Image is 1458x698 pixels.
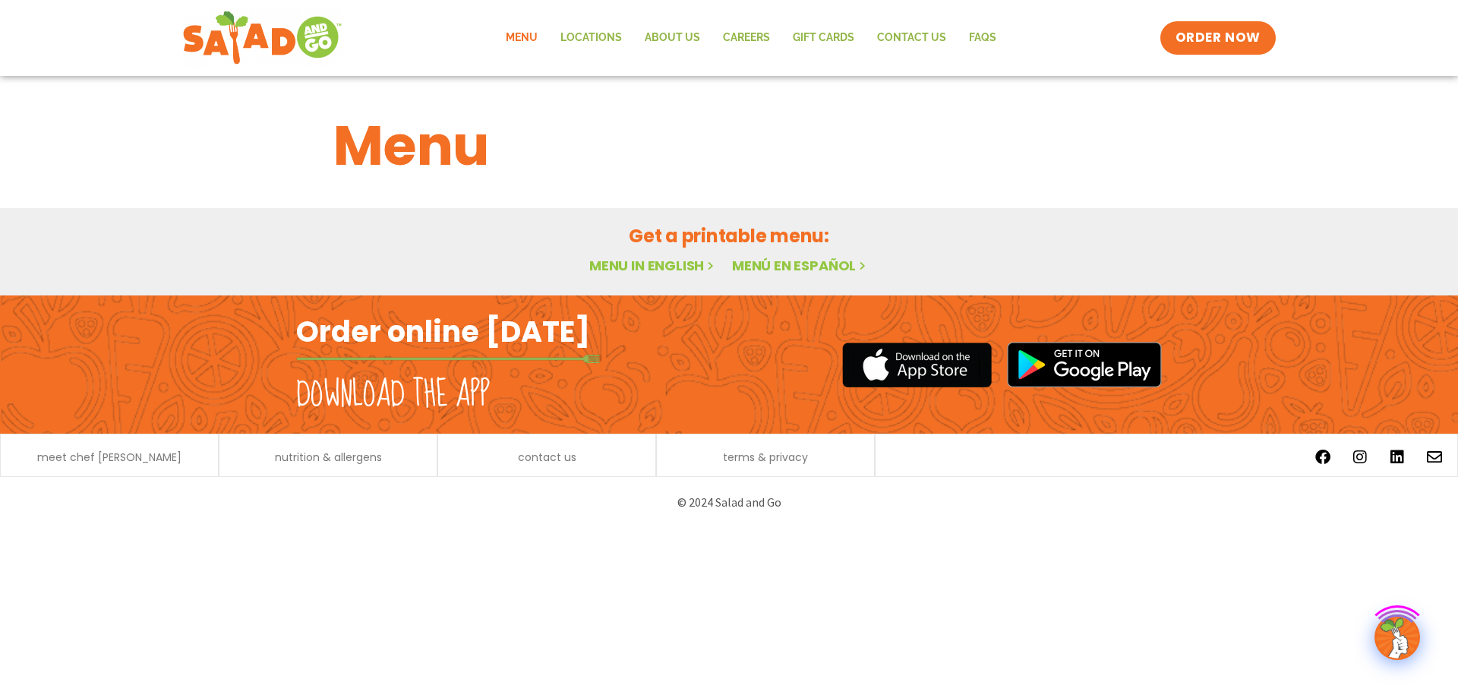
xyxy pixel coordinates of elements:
a: ORDER NOW [1160,21,1276,55]
p: © 2024 Salad and Go [304,492,1154,513]
h1: Menu [333,105,1125,187]
h2: Download the app [296,374,490,416]
img: google_play [1007,342,1162,387]
a: Locations [549,21,633,55]
a: About Us [633,21,712,55]
a: terms & privacy [723,452,808,463]
a: Careers [712,21,781,55]
a: meet chef [PERSON_NAME] [37,452,181,463]
a: Menu [494,21,549,55]
a: Menú en español [732,256,869,275]
img: appstore [842,340,992,390]
nav: Menu [494,21,1008,55]
a: contact us [518,452,576,463]
a: Contact Us [866,21,958,55]
img: new-SAG-logo-768×292 [182,8,342,68]
h2: Order online [DATE] [296,313,590,350]
a: GIFT CARDS [781,21,866,55]
img: fork [296,355,600,363]
a: FAQs [958,21,1008,55]
a: nutrition & allergens [275,452,382,463]
a: Menu in English [589,256,717,275]
span: ORDER NOW [1176,29,1261,47]
h2: Get a printable menu: [333,223,1125,249]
